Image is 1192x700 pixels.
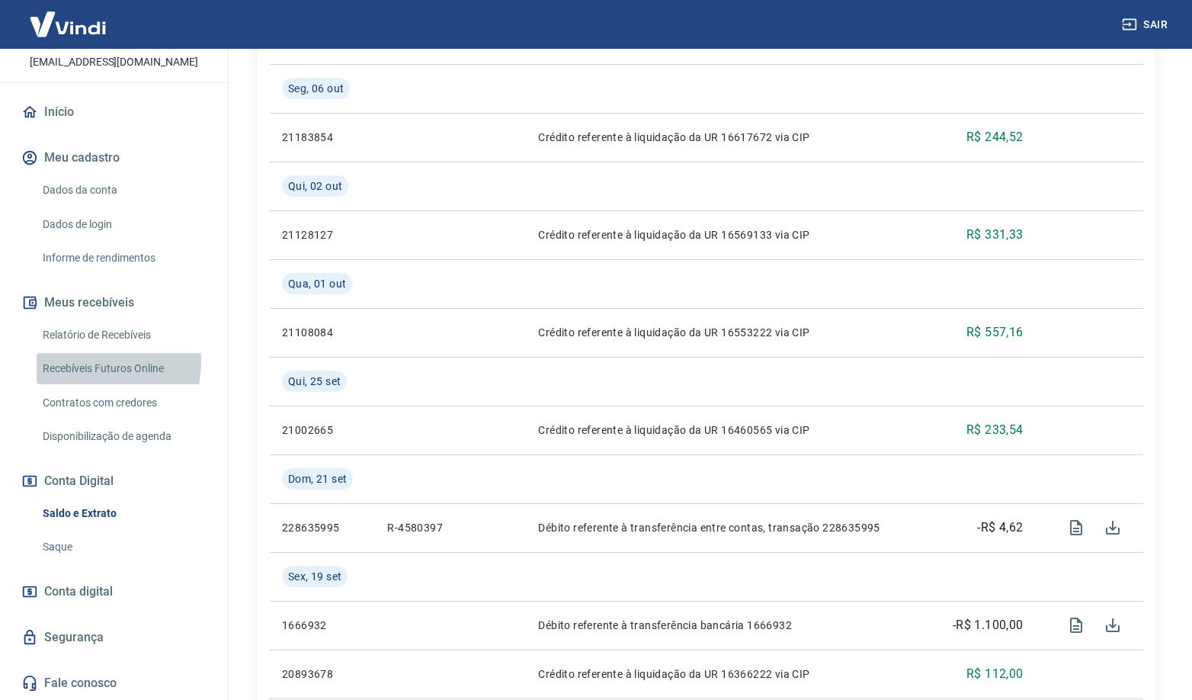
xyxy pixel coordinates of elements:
[966,421,1024,439] p: R$ 233,54
[37,387,210,419] a: Contratos com credores
[282,130,363,145] p: 21183854
[966,665,1024,683] p: R$ 112,00
[30,54,198,70] p: [EMAIL_ADDRESS][DOMAIN_NAME]
[538,325,918,340] p: Crédito referente à liquidação da UR 16553222 via CIP
[37,242,210,274] a: Informe de rendimentos
[282,227,363,242] p: 21128127
[288,569,341,584] span: Sex, 19 set
[37,353,210,384] a: Recebíveis Futuros Online
[44,581,113,602] span: Conta digital
[538,618,918,633] p: Débito referente à transferência bancária 1666932
[18,575,210,608] a: Conta digital
[953,616,1024,634] p: -R$ 1.100,00
[1058,509,1094,546] span: Visualizar
[18,1,117,47] img: Vindi
[288,81,344,96] span: Seg, 06 out
[282,422,363,438] p: 21002665
[288,178,342,194] span: Qui, 02 out
[977,519,1023,537] p: -R$ 4,62
[538,422,918,438] p: Crédito referente à liquidação da UR 16460565 via CIP
[538,520,918,535] p: Débito referente à transferência entre contas, transação 228635995
[282,666,363,682] p: 20893678
[1094,509,1131,546] span: Download
[1094,607,1131,644] span: Download
[1058,607,1094,644] span: Visualizar
[288,471,347,486] span: Dom, 21 set
[538,227,918,242] p: Crédito referente à liquidação da UR 16569133 via CIP
[18,621,210,654] a: Segurança
[538,130,918,145] p: Crédito referente à liquidação da UR 16617672 via CIP
[966,128,1024,146] p: R$ 244,52
[387,520,514,535] p: R-4580397
[18,464,210,498] button: Conta Digital
[966,226,1024,244] p: R$ 331,33
[37,319,210,351] a: Relatório de Recebíveis
[37,209,210,240] a: Dados de login
[18,286,210,319] button: Meus recebíveis
[37,421,210,452] a: Disponibilização de agenda
[37,498,210,529] a: Saldo e Extrato
[18,95,210,129] a: Início
[288,374,341,389] span: Qui, 25 set
[282,618,363,633] p: 1666932
[1119,11,1174,39] button: Sair
[37,531,210,563] a: Saque
[288,276,346,291] span: Qua, 01 out
[538,666,918,682] p: Crédito referente à liquidação da UR 16366222 via CIP
[966,323,1024,342] p: R$ 557,16
[282,325,363,340] p: 21108084
[18,666,210,700] a: Fale conosco
[282,520,363,535] p: 228635995
[37,175,210,206] a: Dados da conta
[18,141,210,175] button: Meu cadastro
